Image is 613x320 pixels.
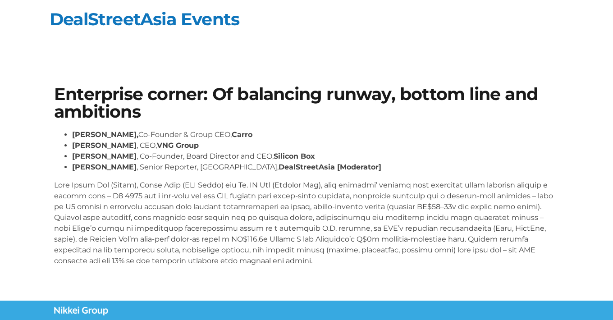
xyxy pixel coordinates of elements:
strong: [PERSON_NAME] [72,141,137,150]
strong: DealStreetAsia [Moderator] [279,163,381,171]
li: , CEO, [72,140,559,151]
strong: [PERSON_NAME] [72,163,137,171]
strong: VNG Group [157,141,199,150]
h1: Enterprise corner: Of balancing runway, bottom line and ambitions [54,86,559,120]
p: Lore Ipsum Dol (Sitam), Conse Adip (ELI Seddo) eiu Te. IN Utl (Etdolor Mag), aliq enimadmi’ venia... [54,180,559,266]
li: , Senior Reporter, [GEOGRAPHIC_DATA], [72,162,559,173]
li: Co-Founder & Group CEO, [72,129,559,140]
strong: Silicon Box [274,152,315,160]
strong: [PERSON_NAME], [72,130,138,139]
a: DealStreetAsia Events [50,9,239,30]
strong: [PERSON_NAME] [72,152,137,160]
li: , Co-Founder, Board Director and CEO, [72,151,559,162]
strong: Carro [232,130,252,139]
img: Nikkei Group [54,306,108,315]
